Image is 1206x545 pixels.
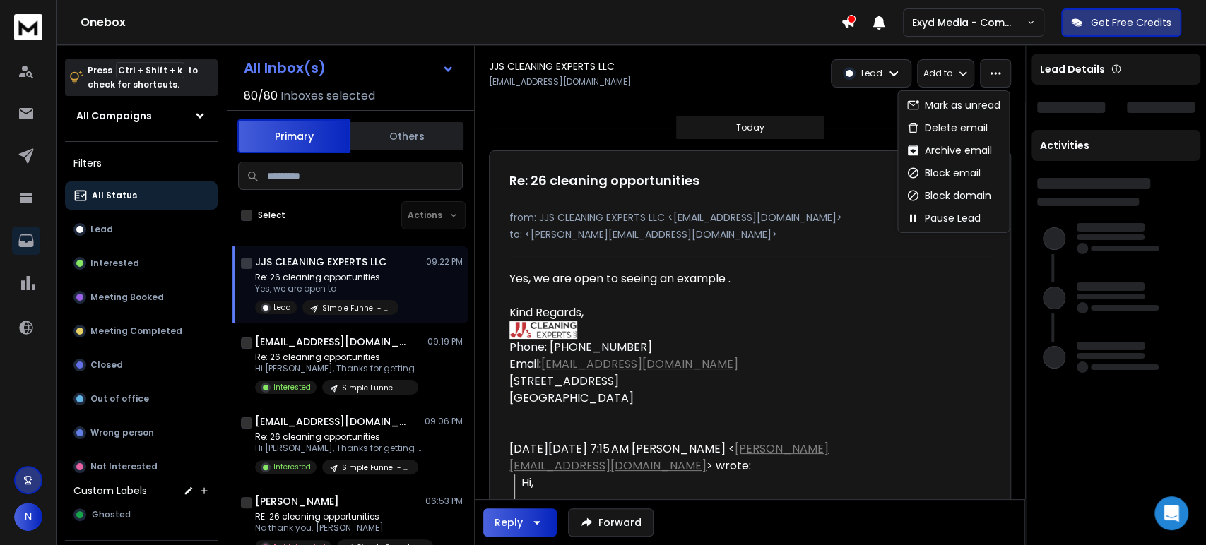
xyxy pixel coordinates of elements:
[90,359,123,371] p: Closed
[509,373,922,390] div: [STREET_ADDRESS]
[912,16,1027,30] p: Exyd Media - Commercial Cleaning
[427,336,463,347] p: 09:19 PM
[116,62,184,78] span: Ctrl + Shift + k
[509,390,922,407] div: [GEOGRAPHIC_DATA]
[90,325,182,337] p: Meeting Completed
[65,153,218,173] h3: Filters
[495,515,523,529] div: Reply
[237,119,350,153] button: Primary
[273,382,311,393] p: Interested
[350,121,463,152] button: Others
[255,414,410,429] h1: [EMAIL_ADDRESS][DOMAIN_NAME]
[255,272,398,283] p: Re: 26 cleaning opportunities
[509,210,991,224] p: from: JJS CLEANING EXPERTS LLC <[EMAIL_ADDRESS][DOMAIN_NAME]>
[1031,130,1200,161] div: Activities
[90,427,154,438] p: Wrong person
[509,171,699,191] h1: Re: 26 cleaning opportunities
[509,304,922,407] div: Kind Regards,
[73,484,147,498] h3: Custom Labels
[509,441,829,474] a: [PERSON_NAME][EMAIL_ADDRESS][DOMAIN_NAME]
[273,302,291,313] p: Lead
[1040,62,1105,76] p: Lead Details
[906,121,988,135] div: Delete email
[280,88,375,104] h3: Inboxes selected
[426,256,463,268] p: 09:22 PM
[736,122,764,133] p: Today
[489,76,632,88] p: [EMAIL_ADDRESS][DOMAIN_NAME]
[342,383,410,393] p: Simple Funnel - CC - Lead Magnet
[509,339,922,356] div: Phone: [PHONE_NUMBER]
[255,494,339,508] h1: [PERSON_NAME]
[342,462,410,473] p: Simple Funnel - CC - Lead Magnet
[425,416,463,427] p: 09:06 PM
[92,509,131,520] span: Ghosted
[244,61,326,75] h1: All Inbox(s)
[14,14,42,40] img: logo
[1154,496,1188,530] div: Open Intercom Messenger
[255,283,398,294] p: Yes, we are open to
[906,188,991,203] div: Block domain
[509,356,922,373] div: Email:
[255,431,425,443] p: Re: 26 cleaning opportunities
[90,461,158,472] p: Not Interested
[906,211,981,225] div: Pause Lead
[255,511,425,522] p: RE: 26 cleaning opportunities
[14,503,42,531] span: N
[255,363,425,374] p: Hi [PERSON_NAME], Thanks for getting back
[255,352,425,363] p: Re: 26 cleaning opportunities
[1091,16,1171,30] p: Get Free Credits
[861,68,882,79] p: Lead
[92,190,137,201] p: All Status
[258,210,285,221] label: Select
[906,143,992,157] div: Archive email
[90,393,149,405] p: Out of office
[509,321,577,339] img: AIorK4zuCwQfGM_ORMvIglp-R5NZvtgJ0mKLPgAtQC9pRSkQzir2XICXUT3aXprhLpetX_0AfGlHh4k
[541,356,738,372] a: [EMAIL_ADDRESS][DOMAIN_NAME]
[244,88,278,104] span: 80 / 80
[255,335,410,349] h1: [EMAIL_ADDRESS][DOMAIN_NAME]
[255,255,386,269] h1: JJS CLEANING EXPERTS LLC
[76,109,152,123] h1: All Campaigns
[923,68,952,79] p: Add to
[90,292,164,303] p: Meeting Booked
[90,258,139,269] p: Interested
[568,508,654,537] button: Forward
[255,522,425,534] p: No thank you. [PERSON_NAME]
[906,98,1000,112] div: Mark as unread
[255,443,425,454] p: Hi [PERSON_NAME], Thanks for getting back
[90,224,113,235] p: Lead
[81,14,841,31] h1: Onebox
[509,270,922,287] div: Yes, we are open to seeing an example .
[273,462,311,472] p: Interested
[425,496,463,507] p: 06:53 PM
[322,303,390,313] p: Simple Funnel - CC - Lead Magnet
[509,441,922,474] div: [DATE][DATE] 7:15 AM [PERSON_NAME] < > wrote:
[906,166,981,180] div: Block email
[521,474,922,491] div: Hi,
[88,64,198,92] p: Press to check for shortcuts.
[509,227,991,241] p: to: <[PERSON_NAME][EMAIL_ADDRESS][DOMAIN_NAME]>
[489,59,615,73] h1: JJS CLEANING EXPERTS LLC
